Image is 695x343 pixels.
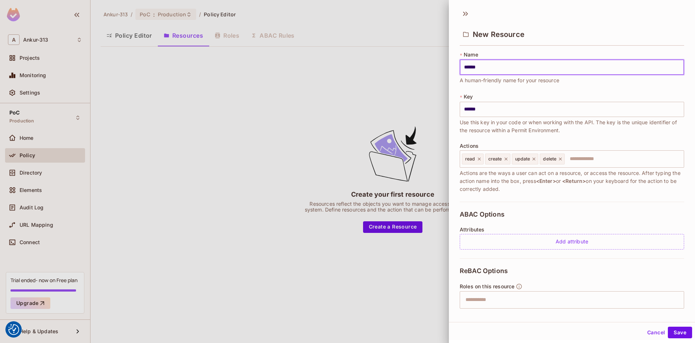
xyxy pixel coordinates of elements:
[515,156,530,162] span: update
[460,211,505,218] span: ABAC Options
[8,324,19,335] img: Revisit consent button
[460,143,479,149] span: Actions
[460,118,684,134] span: Use this key in your code or when working with the API. The key is the unique identifier of the r...
[485,154,510,164] div: create
[644,327,668,338] button: Cancel
[460,234,684,250] div: Add attribute
[512,154,539,164] div: update
[462,154,484,164] div: read
[460,267,508,275] span: ReBAC Options
[460,310,684,326] span: After typing the role name into the box, press or on your keyboard for the role to be correctly a...
[596,311,620,317] span: <Return>
[460,76,559,84] span: A human-friendly name for your resource
[473,30,525,39] span: New Resource
[460,227,485,233] span: Attributes
[668,327,692,338] button: Save
[460,169,684,193] span: Actions are the ways a user can act on a resource, or access the resource. After typing the actio...
[464,94,473,100] span: Key
[536,178,556,184] span: <Enter>
[540,154,565,164] div: delete
[570,311,590,317] span: <Enter>
[465,156,475,162] span: read
[488,156,502,162] span: create
[8,324,19,335] button: Consent Preferences
[562,178,586,184] span: <Return>
[543,156,556,162] span: delete
[464,52,478,58] span: Name
[460,284,514,289] span: Roles on this resource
